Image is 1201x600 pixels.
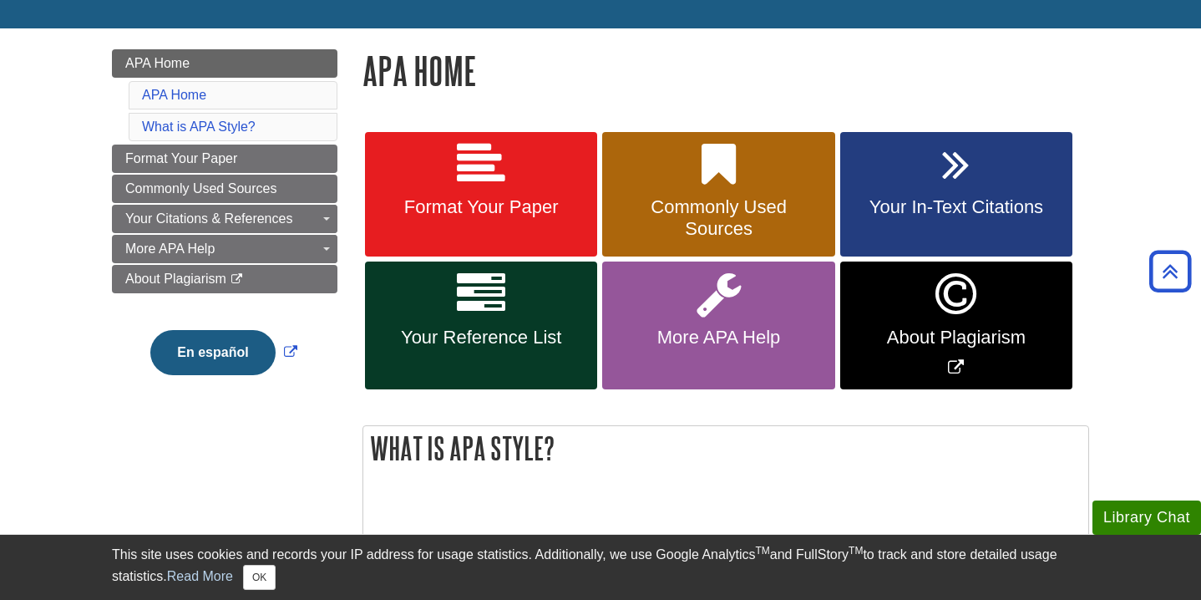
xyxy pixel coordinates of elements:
[853,196,1060,218] span: Your In-Text Citations
[615,327,822,348] span: More APA Help
[125,211,292,226] span: Your Citations & References
[125,272,226,286] span: About Plagiarism
[615,196,822,240] span: Commonly Used Sources
[150,330,275,375] button: En español
[755,545,769,557] sup: TM
[112,175,337,203] a: Commonly Used Sources
[146,345,301,359] a: Link opens in new window
[167,569,233,583] a: Read More
[112,545,1089,590] div: This site uses cookies and records your IP address for usage statistics. Additionally, we use Goo...
[243,565,276,590] button: Close
[112,49,337,404] div: Guide Page Menu
[1143,260,1197,282] a: Back to Top
[112,205,337,233] a: Your Citations & References
[602,132,834,257] a: Commonly Used Sources
[125,151,237,165] span: Format Your Paper
[125,56,190,70] span: APA Home
[142,119,256,134] a: What is APA Style?
[142,88,206,102] a: APA Home
[853,327,1060,348] span: About Plagiarism
[363,426,1088,470] h2: What is APA Style?
[365,262,597,389] a: Your Reference List
[849,545,863,557] sup: TM
[230,274,244,285] i: This link opens in a new window
[602,262,834,389] a: More APA Help
[125,242,215,256] span: More APA Help
[125,181,276,196] span: Commonly Used Sources
[840,132,1072,257] a: Your In-Text Citations
[362,49,1089,92] h1: APA Home
[840,262,1072,389] a: Link opens in new window
[112,265,337,293] a: About Plagiarism
[112,145,337,173] a: Format Your Paper
[112,49,337,78] a: APA Home
[365,132,597,257] a: Format Your Paper
[378,196,585,218] span: Format Your Paper
[378,327,585,348] span: Your Reference List
[1092,501,1201,535] button: Library Chat
[112,235,337,263] a: More APA Help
